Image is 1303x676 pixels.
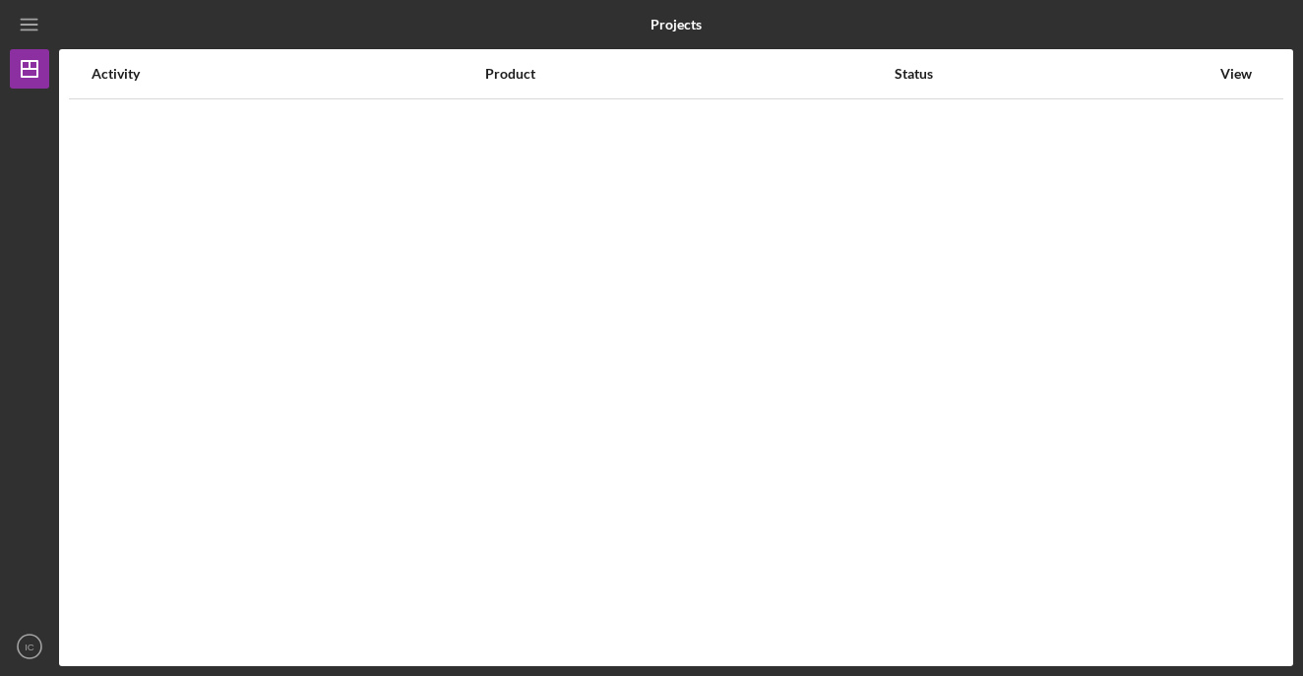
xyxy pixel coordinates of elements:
[25,642,34,652] text: IC
[895,66,1210,82] div: Status
[485,66,893,82] div: Product
[10,627,49,666] button: IC
[651,17,702,32] b: Projects
[1211,66,1261,82] div: View
[92,66,483,82] div: Activity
